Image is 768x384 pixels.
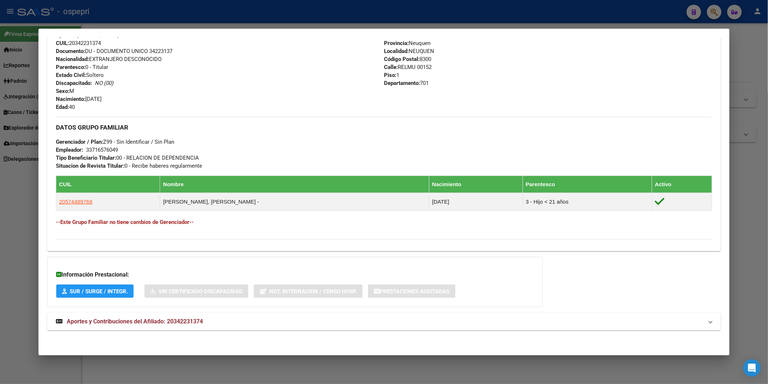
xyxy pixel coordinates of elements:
strong: Calle: [384,64,398,70]
strong: Nacimiento: [56,96,85,102]
strong: Empleador: [56,147,83,153]
h3: Información Prestacional: [56,270,534,279]
strong: Situacion de Revista Titular: [56,163,124,169]
strong: Apellido: [56,32,77,38]
span: Aportes y Contribuciones del Afiliado: 20342231374 [67,318,203,325]
strong: Parentesco: [56,64,85,70]
strong: Sexo: [56,88,69,94]
td: [PERSON_NAME], [PERSON_NAME] - [160,193,429,211]
span: [DATE] [56,96,102,102]
th: Nombre [160,176,429,193]
span: 20342231374 [56,40,101,46]
i: NO (00) [95,80,113,86]
strong: Discapacitado: [56,80,92,86]
h4: --Este Grupo Familiar no tiene cambios de Gerenciador-- [56,218,712,226]
h3: DATOS GRUPO FAMILIAR [56,123,712,131]
span: Prestaciones Auditadas [380,288,450,295]
th: CUIL [56,176,160,193]
span: Sin Certificado Discapacidad [159,288,242,295]
div: 33716576049 [86,146,118,154]
span: 1 [384,72,399,78]
span: Soltero [56,72,104,78]
strong: Nacionalidad: [56,56,89,62]
strong: Gerenciador / Plan: [56,139,103,145]
span: EXTRANJERO DESCONOCIDO [56,56,162,62]
mat-expansion-panel-header: Aportes y Contribuciones del Afiliado: 20342231374 [47,313,721,330]
span: 0 - Recibe haberes regularmente [56,163,202,169]
td: 3 - Hijo < 21 años [523,193,652,211]
button: Sin Certificado Discapacidad [144,285,248,298]
span: NEUQUEN [384,48,434,54]
span: 8300 [384,56,431,62]
strong: Documento: [56,48,85,54]
span: SUR / SURGE / INTEGR. [70,288,128,295]
span: DU - DOCUMENTO UNICO 34223137 [56,48,172,54]
span: 701 [384,80,429,86]
th: Parentesco [523,176,652,193]
button: Prestaciones Auditadas [368,285,456,298]
span: Neuquen [384,40,430,46]
span: 00 - RELACION DE DEPENDENCIA [56,155,199,161]
strong: Estado Civil: [56,72,86,78]
strong: Tipo Beneficiario Titular: [56,155,116,161]
button: SUR / SURGE / INTEGR. [56,285,134,298]
td: [DATE] [429,193,523,211]
span: 0 - Titular [56,64,108,70]
strong: Código Postal: [384,56,420,62]
button: Not. Internacion / Censo Hosp. [254,285,363,298]
strong: Piso: [384,72,396,78]
strong: Departamento: [384,80,420,86]
span: Z99 - Sin Identificar / Sin Plan [56,139,174,145]
strong: Localidad: [384,48,409,54]
span: M [56,88,74,94]
th: Nacimiento [429,176,523,193]
th: Activo [652,176,712,193]
strong: Edad: [56,104,69,110]
strong: CUIL: [56,40,69,46]
div: Open Intercom Messenger [743,359,761,377]
span: [PERSON_NAME] [56,32,119,38]
strong: Provincia: [384,40,409,46]
span: Not. Internacion / Censo Hosp. [269,288,357,295]
span: 20574489769 [59,199,93,205]
span: RELMU 00152 [384,64,432,70]
strong: Teléfono Particular: [384,32,432,38]
span: 40 [56,104,75,110]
